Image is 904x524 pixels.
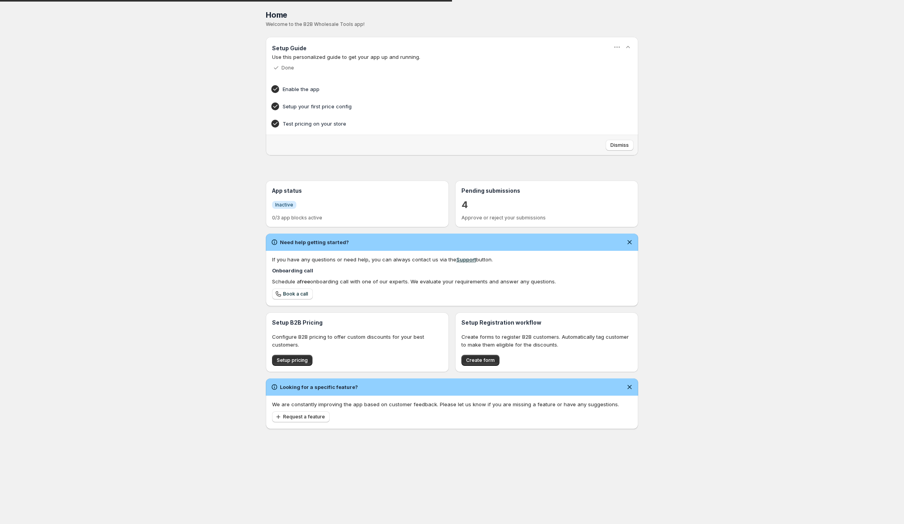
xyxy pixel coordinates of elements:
[461,215,632,221] p: Approve or reject your submissions
[280,383,358,391] h2: Looking for a specific feature?
[466,357,495,363] span: Create form
[461,319,632,327] h3: Setup Registration workflow
[266,10,287,20] span: Home
[281,65,294,71] p: Done
[272,333,443,349] p: Configure B2B pricing to offer custom discounts for your best customers.
[283,291,308,297] span: Book a call
[272,278,632,285] div: Schedule a onboarding call with one of our experts. We evaluate your requirements and answer any ...
[272,187,443,195] h3: App status
[283,85,597,93] h4: Enable the app
[272,215,443,221] p: 0/3 app blocks active
[272,53,632,61] p: Use this personalized guide to get your app up and running.
[275,202,293,208] span: Inactive
[461,199,468,211] a: 4
[272,411,330,422] button: Request a feature
[272,267,632,274] h4: Onboarding call
[272,400,632,408] p: We are constantly improving the app based on customer feedback. Please let us know if you are mis...
[272,256,632,263] div: If you have any questions or need help, you can always contact us via the button.
[283,102,597,110] h4: Setup your first price config
[272,319,443,327] h3: Setup B2B Pricing
[610,142,629,148] span: Dismiss
[300,278,310,285] b: free
[624,382,635,393] button: Dismiss notification
[283,120,597,128] h4: Test pricing on your store
[624,237,635,248] button: Dismiss notification
[606,140,634,151] button: Dismiss
[280,238,349,246] h2: Need help getting started?
[272,288,313,299] a: Book a call
[272,201,296,209] a: InfoInactive
[283,414,325,420] span: Request a feature
[272,355,312,366] button: Setup pricing
[461,355,499,366] button: Create form
[461,333,632,349] p: Create forms to register B2B customers. Automatically tag customer to make them eligible for the ...
[272,44,307,52] h3: Setup Guide
[266,21,638,27] p: Welcome to the B2B Wholesale Tools app!
[277,357,308,363] span: Setup pricing
[461,187,632,195] h3: Pending submissions
[456,256,476,263] a: Support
